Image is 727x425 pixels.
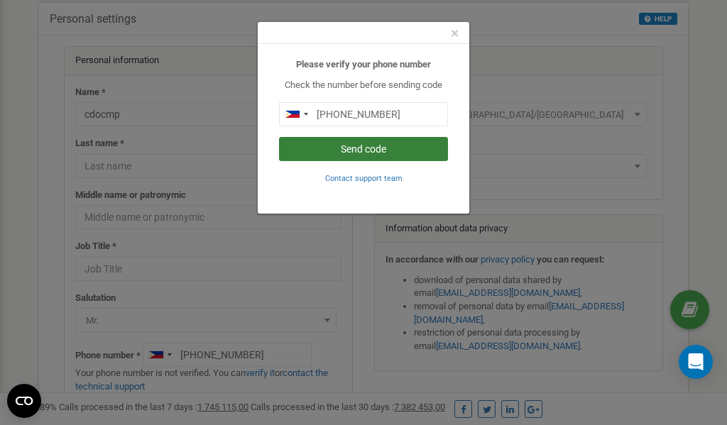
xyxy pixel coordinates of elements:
button: Open CMP widget [7,384,41,418]
button: Close [451,26,459,41]
span: × [451,25,459,42]
small: Contact support team [325,174,403,183]
input: 0905 123 4567 [279,102,448,126]
p: Check the number before sending code [279,79,448,92]
a: Contact support team [325,172,403,183]
div: Telephone country code [280,103,312,126]
div: Open Intercom Messenger [679,345,713,379]
button: Send code [279,137,448,161]
b: Please verify your phone number [296,59,431,70]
